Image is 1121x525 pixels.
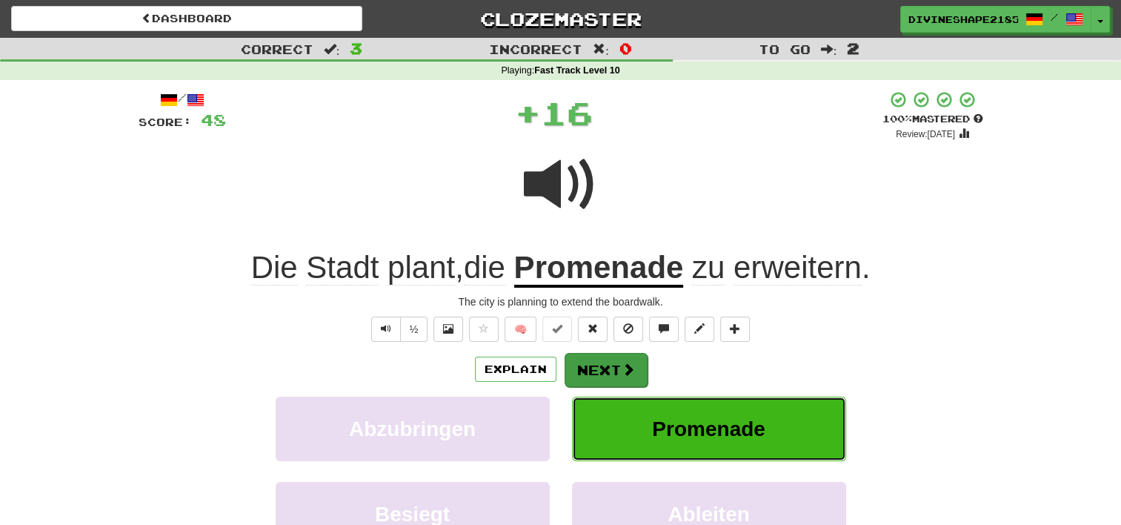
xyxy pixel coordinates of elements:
[593,43,609,56] span: :
[469,317,499,342] button: Favorite sentence (alt+f)
[251,250,298,285] span: Die
[505,317,536,342] button: 🧠
[565,353,648,387] button: Next
[371,317,401,342] button: Play sentence audio (ctl+space)
[515,90,541,135] span: +
[514,250,684,288] u: Promenade
[685,317,714,342] button: Edit sentence (alt+d)
[613,317,643,342] button: Ignore sentence (alt+i)
[896,129,955,139] small: Review: [DATE]
[489,42,582,56] span: Incorrect
[11,6,362,31] a: Dashboard
[578,317,608,342] button: Reset to 0% Mastered (alt+r)
[900,6,1091,33] a: DivineShape2185 /
[882,113,912,125] span: 100 %
[387,250,455,285] span: plant
[464,250,505,285] span: die
[821,43,837,56] span: :
[734,250,862,285] span: erweitern
[619,39,632,57] span: 0
[908,13,1018,26] span: DivineShape2185
[400,317,428,342] button: ½
[139,116,192,128] span: Score:
[475,357,556,382] button: Explain
[541,94,593,131] span: 16
[368,317,428,342] div: Text-to-speech controls
[350,39,362,57] span: 3
[1051,12,1058,22] span: /
[652,417,765,440] span: Promenade
[433,317,463,342] button: Show image (alt+x)
[692,250,725,285] span: zu
[241,42,313,56] span: Correct
[720,317,750,342] button: Add to collection (alt+a)
[683,250,870,285] span: .
[251,250,514,285] span: ,
[349,417,476,440] span: Abzubringen
[759,42,811,56] span: To go
[306,250,379,285] span: Stadt
[649,317,679,342] button: Discuss sentence (alt+u)
[276,397,550,461] button: Abzubringen
[324,43,340,56] span: :
[572,397,846,461] button: Promenade
[542,317,572,342] button: Set this sentence to 100% Mastered (alt+m)
[847,39,859,57] span: 2
[139,294,983,309] div: The city is planning to extend the boardwalk.
[882,113,983,126] div: Mastered
[139,90,226,109] div: /
[201,110,226,129] span: 48
[385,6,736,32] a: Clozemaster
[534,65,620,76] strong: Fast Track Level 10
